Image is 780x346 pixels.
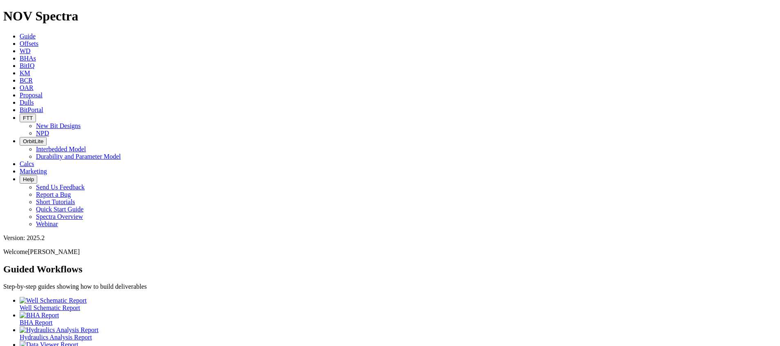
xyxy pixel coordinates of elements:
[36,191,71,198] a: Report a Bug
[23,138,43,144] span: OrbitLite
[3,234,777,242] div: Version: 2025.2
[36,206,83,213] a: Quick Start Guide
[36,220,58,227] a: Webinar
[20,334,92,341] span: Hydraulics Analysis Report
[20,70,30,76] a: KM
[20,77,33,84] a: BCR
[36,153,121,160] a: Durability and Parameter Model
[3,283,777,290] p: Step-by-step guides showing how to build deliverables
[23,176,34,182] span: Help
[20,312,777,326] a: BHA Report BHA Report
[20,297,87,304] img: Well Schematic Report
[20,92,43,99] a: Proposal
[28,248,80,255] span: [PERSON_NAME]
[20,114,36,122] button: FTT
[20,137,47,146] button: OrbitLite
[36,213,83,220] a: Spectra Overview
[20,40,38,47] a: Offsets
[3,248,777,256] p: Welcome
[20,304,80,311] span: Well Schematic Report
[20,312,59,319] img: BHA Report
[20,62,34,69] a: BitIQ
[20,160,34,167] a: Calcs
[20,55,36,62] a: BHAs
[3,264,777,275] h2: Guided Workflows
[36,198,75,205] a: Short Tutorials
[20,175,37,184] button: Help
[20,106,43,113] a: BitPortal
[20,326,99,334] img: Hydraulics Analysis Report
[20,297,777,311] a: Well Schematic Report Well Schematic Report
[20,99,34,106] a: Dulls
[20,33,36,40] a: Guide
[3,9,777,24] h1: NOV Spectra
[36,146,86,153] a: Interbedded Model
[20,168,47,175] a: Marketing
[20,326,777,341] a: Hydraulics Analysis Report Hydraulics Analysis Report
[20,319,52,326] span: BHA Report
[20,47,31,54] a: WD
[20,84,34,91] a: OAR
[36,184,85,191] a: Send Us Feedback
[36,130,49,137] a: NPD
[36,122,81,129] a: New Bit Designs
[23,115,33,121] span: FTT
